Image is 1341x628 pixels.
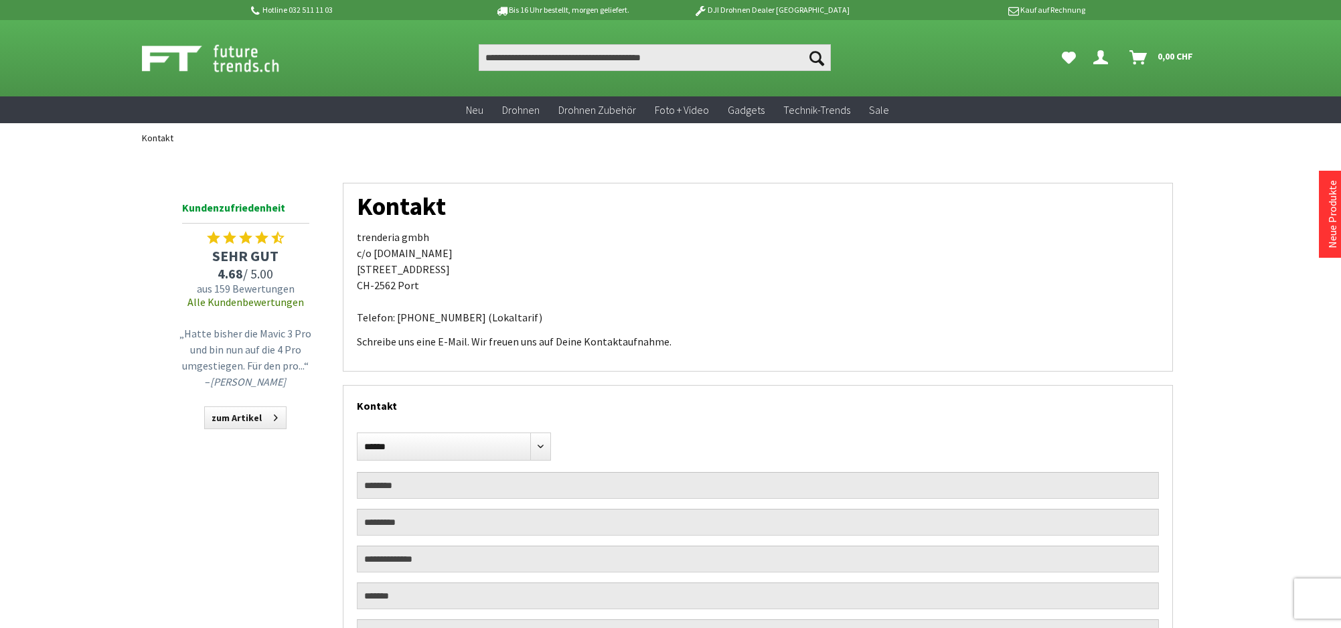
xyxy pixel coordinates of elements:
span: aus 159 Bewertungen [175,282,316,295]
em: [PERSON_NAME] [210,375,286,388]
a: Meine Favoriten [1055,44,1083,71]
a: Warenkorb [1124,44,1200,71]
a: Drohnen Zubehör [549,96,645,124]
a: zum Artikel [204,406,287,429]
span: Technik-Trends [783,103,850,116]
a: Sale [860,96,898,124]
span: Foto + Video [655,103,709,116]
h1: Kontakt [357,197,1159,216]
span: 0,00 CHF [1158,46,1193,67]
span: Drohnen [502,103,540,116]
span: 4.68 [218,265,243,282]
a: Gadgets [718,96,774,124]
a: Drohnen [493,96,549,124]
img: Shop Futuretrends - zur Startseite wechseln [142,42,309,75]
a: Neu [457,96,493,124]
span: Kundenzufriedenheit [182,199,309,224]
button: Suchen [803,44,831,71]
span: / 5.00 [175,265,316,282]
span: Drohnen Zubehör [558,103,636,116]
p: Bis 16 Uhr bestellt, morgen geliefert. [458,2,667,18]
span: Sale [869,103,889,116]
p: Hotline 032 511 11 03 [249,2,458,18]
a: Technik-Trends [774,96,860,124]
a: Foto + Video [645,96,718,124]
p: DJI Drohnen Dealer [GEOGRAPHIC_DATA] [667,2,876,18]
p: Schreibe uns eine E-Mail. Wir freuen uns auf Deine Kontaktaufnahme. [357,333,1159,349]
span: SEHR GUT [175,246,316,265]
input: Produkt, Marke, Kategorie, EAN, Artikelnummer… [479,44,831,71]
span: Kontakt [142,132,173,144]
p: Kauf auf Rechnung [876,2,1085,18]
div: Kontakt [357,386,1159,419]
a: Neue Produkte [1326,180,1339,248]
a: Alle Kundenbewertungen [187,295,304,309]
p: trenderia gmbh c/o [DOMAIN_NAME] [STREET_ADDRESS] CH-2562 Port Telefon: [PHONE_NUMBER] (Lokaltarif) [357,229,1159,325]
span: Gadgets [728,103,765,116]
p: „Hatte bisher die Mavic 3 Pro und bin nun auf die 4 Pro umgestiegen. Für den pro...“ – [179,325,313,390]
a: Kontakt [135,123,180,153]
span: Neu [466,103,483,116]
a: Dein Konto [1088,44,1119,71]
